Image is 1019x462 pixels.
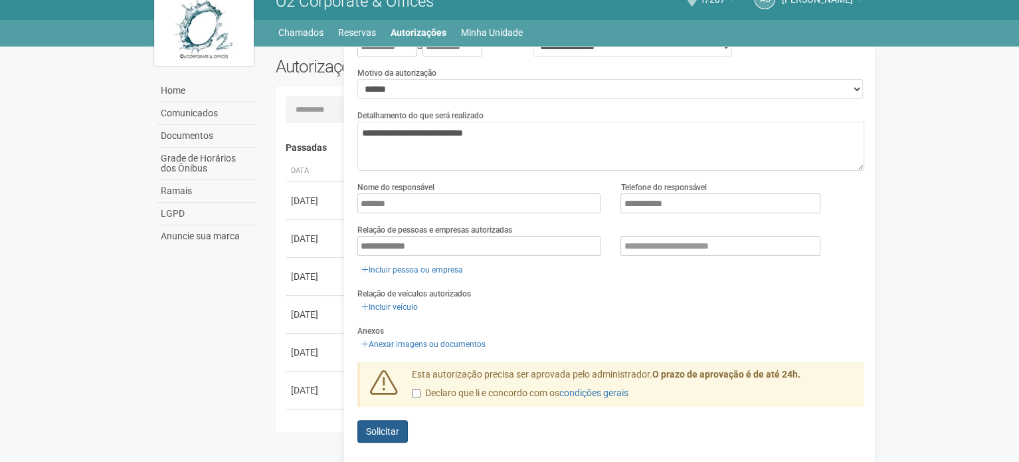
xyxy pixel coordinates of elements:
[620,181,706,193] label: Telefone do responsável
[291,308,340,321] div: [DATE]
[391,23,446,42] a: Autorizações
[157,80,256,102] a: Home
[338,23,376,42] a: Reservas
[291,346,340,359] div: [DATE]
[357,181,434,193] label: Nome do responsável
[412,389,420,398] input: Declaro que li e concordo com oscondições gerais
[291,194,340,207] div: [DATE]
[652,369,800,380] strong: O prazo de aprovação é de até 24h.
[559,388,628,398] a: condições gerais
[157,180,256,203] a: Ramais
[157,148,256,180] a: Grade de Horários dos Ônibus
[366,426,399,437] span: Solicitar
[291,421,340,435] div: [DATE]
[357,67,436,79] label: Motivo da autorização
[357,300,422,314] a: Incluir veículo
[357,110,484,122] label: Detalhamento do que será realizado
[291,232,340,245] div: [DATE]
[357,337,490,352] a: Anexar imagens ou documentos
[357,325,384,337] label: Anexos
[157,102,256,125] a: Comunicados
[291,384,340,397] div: [DATE]
[357,420,408,443] button: Solicitar
[286,143,855,153] h4: Passadas
[278,23,324,42] a: Chamados
[276,57,560,76] h2: Autorizações
[461,23,523,42] a: Minha Unidade
[157,225,256,247] a: Anuncie sua marca
[286,160,345,182] th: Data
[157,125,256,148] a: Documentos
[402,368,864,407] div: Esta autorização precisa ser aprovada pelo administrador.
[357,224,512,236] label: Relação de pessoas e empresas autorizadas
[357,263,467,277] a: Incluir pessoa ou empresa
[357,288,471,300] label: Relação de veículos autorizados
[412,387,628,400] label: Declaro que li e concordo com os
[157,203,256,225] a: LGPD
[291,270,340,283] div: [DATE]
